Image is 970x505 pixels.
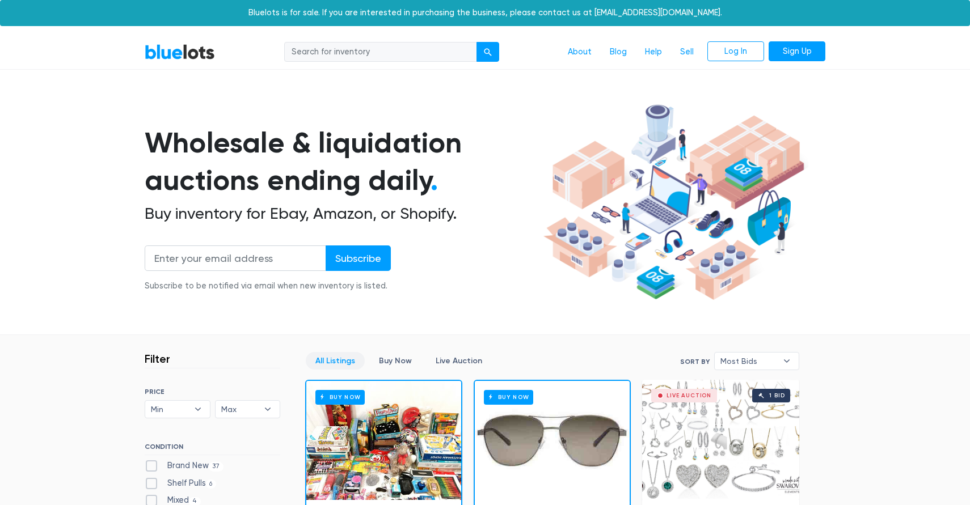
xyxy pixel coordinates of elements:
div: 1 bid [769,393,785,398]
a: Live Auction [426,352,492,370]
a: Sell [671,41,703,63]
h6: Buy Now [484,390,533,404]
b: ▾ [256,401,280,418]
label: Shelf Pulls [145,477,216,490]
a: About [559,41,601,63]
input: Enter your email address [145,245,326,271]
a: Buy Now [306,381,461,500]
label: Brand New [145,460,223,472]
h6: CONDITION [145,443,280,455]
a: Log In [707,41,764,62]
input: Subscribe [326,245,391,271]
b: ▾ [775,353,799,370]
label: Sort By [680,357,710,367]
span: 6 [206,479,216,489]
span: Max [221,401,259,418]
img: hero-ee84e7d0318cb26816c560f6b4441b76977f77a177738b4e94f68c95b2b83dbb.png [539,99,808,305]
div: Live Auction [667,393,711,398]
a: Sign Up [769,41,825,62]
input: Search for inventory [284,42,477,62]
span: 37 [209,462,223,471]
div: Subscribe to be notified via email when new inventory is listed. [145,280,391,292]
a: Help [636,41,671,63]
a: Buy Now [475,381,630,500]
h2: Buy inventory for Ebay, Amazon, or Shopify. [145,204,539,223]
h6: PRICE [145,388,280,396]
a: Blog [601,41,636,63]
h1: Wholesale & liquidation auctions ending daily [145,124,539,200]
b: ▾ [186,401,210,418]
a: BlueLots [145,44,215,60]
a: Buy Now [369,352,421,370]
h3: Filter [145,352,170,366]
a: All Listings [306,352,365,370]
span: . [431,163,438,197]
a: Live Auction 1 bid [642,380,799,499]
h6: Buy Now [315,390,365,404]
span: Most Bids [720,353,777,370]
span: Min [151,401,188,418]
